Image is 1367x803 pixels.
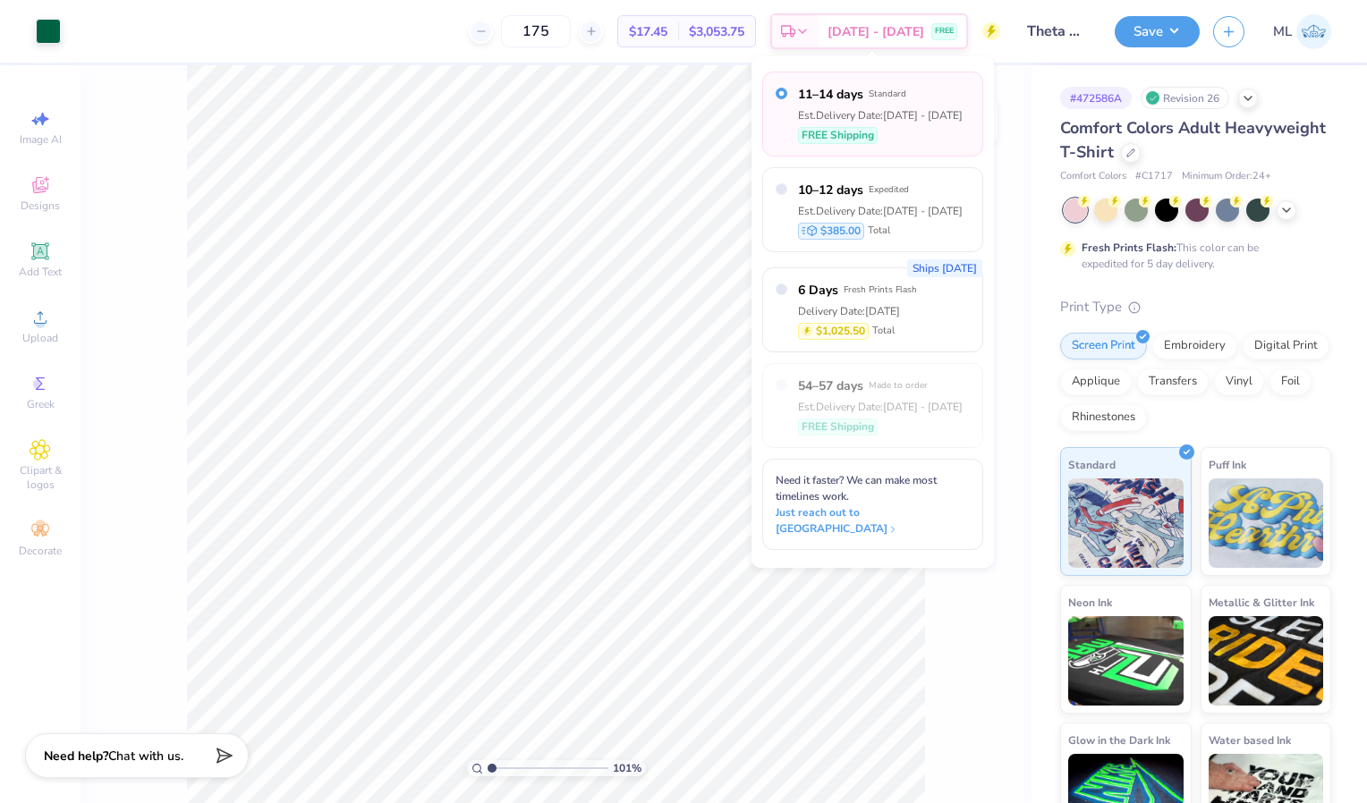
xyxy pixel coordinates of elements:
[1082,241,1176,255] strong: Fresh Prints Flash:
[802,418,874,435] span: FREE Shipping
[1060,368,1132,395] div: Applique
[1060,333,1147,359] div: Screen Print
[689,22,744,41] span: $3,053.75
[1296,14,1331,49] img: Megan Loiacono
[872,324,895,339] span: Total
[798,376,863,395] span: 54–57 days
[1141,87,1229,109] div: Revision 26
[1182,169,1271,184] span: Minimum Order: 24 +
[869,183,909,196] span: Expedited
[798,281,838,300] span: 6 Days
[1068,455,1116,474] span: Standard
[9,463,72,492] span: Clipart & logos
[1068,593,1112,612] span: Neon Ink
[1060,404,1147,431] div: Rhinestones
[798,181,863,199] span: 10–12 days
[1209,455,1246,474] span: Puff Ink
[869,379,928,392] span: Made to order
[1209,731,1291,749] span: Water based Ink
[798,303,917,319] div: Delivery Date: [DATE]
[828,22,924,41] span: [DATE] - [DATE]
[820,223,861,239] span: $385.00
[22,331,58,345] span: Upload
[1068,616,1184,706] img: Neon Ink
[1209,478,1324,568] img: Puff Ink
[1135,169,1173,184] span: # C1717
[1273,21,1292,42] span: ML
[1214,368,1264,395] div: Vinyl
[776,504,970,537] span: Just reach out to [GEOGRAPHIC_DATA]
[1209,593,1314,612] span: Metallic & Glitter Ink
[798,399,963,415] div: Est. Delivery Date: [DATE] - [DATE]
[1115,16,1200,47] button: Save
[108,748,183,765] span: Chat with us.
[20,132,62,147] span: Image AI
[501,15,571,47] input: – –
[44,748,108,765] strong: Need help?
[798,203,963,219] div: Est. Delivery Date: [DATE] - [DATE]
[798,85,863,104] span: 11–14 days
[1068,478,1184,568] img: Standard
[1082,240,1302,272] div: This color can be expedited for 5 day delivery.
[816,323,865,339] span: $1,025.50
[1137,368,1209,395] div: Transfers
[1068,731,1170,749] span: Glow in the Dark Ink
[19,265,62,279] span: Add Text
[1152,333,1237,359] div: Embroidery
[19,544,62,558] span: Decorate
[27,397,55,411] span: Greek
[776,473,937,503] span: Need it faster? We can make most timelines work.
[1269,368,1312,395] div: Foil
[1060,169,1126,184] span: Comfort Colors
[629,22,667,41] span: $17.45
[1209,616,1324,706] img: Metallic & Glitter Ink
[1014,13,1101,49] input: Untitled Design
[613,760,641,776] span: 101 %
[802,127,874,143] span: FREE Shipping
[1273,14,1331,49] a: ML
[868,224,890,239] span: Total
[798,107,963,123] div: Est. Delivery Date: [DATE] - [DATE]
[1060,117,1326,163] span: Comfort Colors Adult Heavyweight T-Shirt
[935,25,954,38] span: FREE
[1060,87,1132,109] div: # 472586A
[21,199,60,213] span: Designs
[1243,333,1329,359] div: Digital Print
[1060,297,1331,317] div: Print Type
[869,88,906,100] span: Standard
[844,283,917,296] span: Fresh Prints Flash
